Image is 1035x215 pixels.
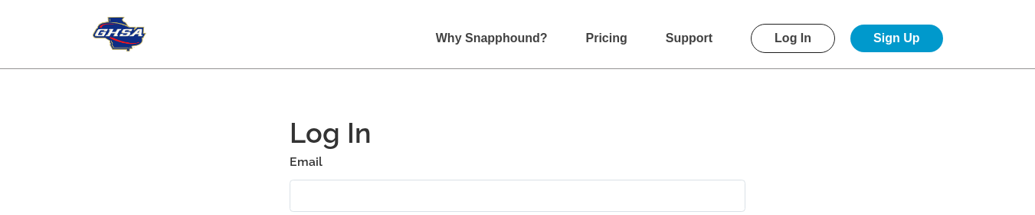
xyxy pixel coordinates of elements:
a: Support [666,31,712,45]
a: Log In [751,24,835,53]
label: Email [290,151,746,173]
a: Why Snapphound? [436,31,548,45]
h1: Log In [290,114,746,151]
a: Sign Up [850,25,942,52]
a: Pricing [586,31,627,45]
img: Snapphound Logo [93,17,147,51]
